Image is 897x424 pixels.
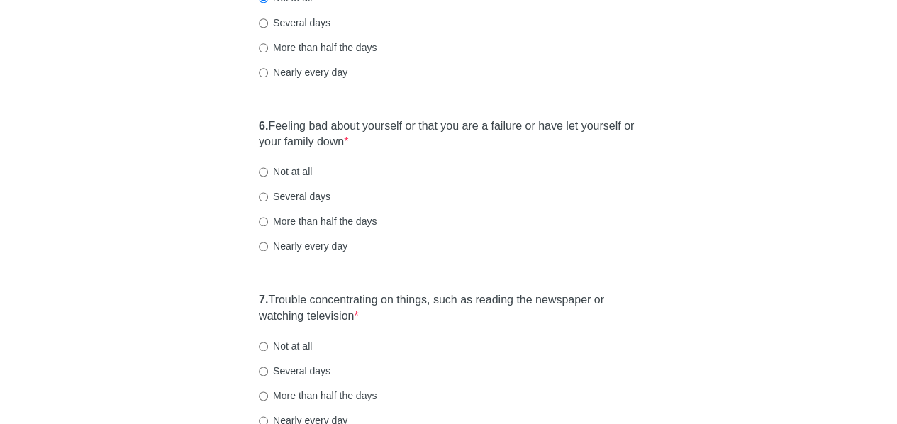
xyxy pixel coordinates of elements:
input: More than half the days [259,217,268,226]
input: Several days [259,367,268,376]
label: Trouble concentrating on things, such as reading the newspaper or watching television [259,292,638,325]
input: Not at all [259,167,268,177]
label: Not at all [259,164,312,179]
input: Nearly every day [259,242,268,251]
input: Not at all [259,342,268,351]
label: Several days [259,364,330,378]
strong: 6. [259,120,268,132]
label: More than half the days [259,389,377,403]
strong: 7. [259,294,268,306]
label: Nearly every day [259,239,347,253]
label: Nearly every day [259,65,347,79]
input: More than half the days [259,391,268,401]
label: More than half the days [259,214,377,228]
label: Feeling bad about yourself or that you are a failure or have let yourself or your family down [259,118,638,151]
label: More than half the days [259,40,377,55]
input: Several days [259,18,268,28]
input: More than half the days [259,43,268,52]
label: Several days [259,189,330,203]
input: Several days [259,192,268,201]
label: Not at all [259,339,312,353]
label: Several days [259,16,330,30]
input: Nearly every day [259,68,268,77]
